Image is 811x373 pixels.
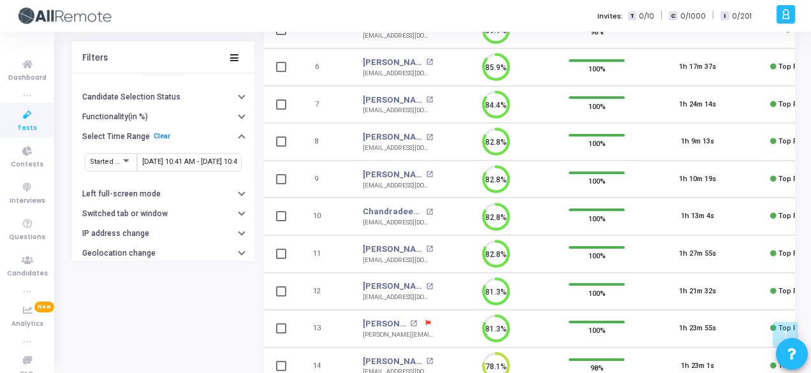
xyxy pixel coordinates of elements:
[426,283,433,290] mat-icon: open_in_new
[363,318,407,330] a: [PERSON_NAME]
[9,232,45,243] span: Questions
[72,126,254,146] button: Select Time RangeClear
[426,208,433,216] mat-icon: open_in_new
[661,9,662,22] span: |
[679,62,716,73] div: 1h 17m 37s
[154,132,170,140] a: Clear
[588,286,606,299] span: 100%
[588,175,606,187] span: 100%
[363,168,423,181] a: [PERSON_NAME]
[296,123,350,161] td: 8
[679,174,716,185] div: 1h 10m 19s
[10,196,45,207] span: Interviews
[72,87,254,107] button: Candidate Selection Status
[681,211,714,222] div: 1h 13m 4s
[679,323,716,334] div: 1h 23m 55s
[363,243,423,256] a: [PERSON_NAME]
[34,302,54,312] span: New
[363,143,433,153] div: [EMAIL_ADDRESS][DOMAIN_NAME]
[639,11,654,22] span: 0/10
[82,189,161,199] h6: Left full-screen mode
[363,69,433,78] div: [EMAIL_ADDRESS][DOMAIN_NAME]
[681,361,714,372] div: 1h 23m 1s
[426,171,433,178] mat-icon: open_in_new
[363,181,433,191] div: [EMAIL_ADDRESS][DOMAIN_NAME]
[426,358,433,365] mat-icon: open_in_new
[7,268,48,279] span: Candidates
[11,159,43,170] span: Contests
[82,229,149,238] h6: IP address change
[11,319,43,330] span: Analytics
[588,324,606,337] span: 100%
[679,249,716,260] div: 1h 27m 55s
[588,249,606,262] span: 100%
[72,184,254,204] button: Left full-screen mode
[732,11,752,22] span: 0/201
[296,273,350,311] td: 12
[597,11,623,22] label: Invites:
[363,94,423,106] a: [PERSON_NAME]
[82,92,180,102] h6: Candidate Selection Status
[669,11,677,21] span: C
[363,256,433,265] div: [EMAIL_ADDRESS][DOMAIN_NAME]
[679,286,716,297] div: 1h 21m 32s
[426,134,433,141] mat-icon: open_in_new
[296,161,350,198] td: 9
[296,86,350,124] td: 7
[426,59,433,66] mat-icon: open_in_new
[712,9,714,22] span: |
[426,245,433,252] mat-icon: open_in_new
[681,136,714,147] div: 1h 9m 13s
[72,224,254,244] button: IP address change
[426,96,433,103] mat-icon: open_in_new
[17,123,37,134] span: Tests
[588,212,606,224] span: 100%
[363,31,433,41] div: [EMAIL_ADDRESS][DOMAIN_NAME]
[90,157,122,166] span: Started At
[72,204,254,224] button: Switched tab or window
[363,293,433,302] div: [EMAIL_ADDRESS][DOMAIN_NAME]
[82,132,150,142] h6: Select Time Range
[410,320,417,327] mat-icon: open_in_new
[588,62,606,75] span: 100%
[8,73,47,84] span: Dashboard
[82,53,108,63] div: Filters
[296,198,350,235] td: 10
[82,112,148,122] h6: Functionality(in %)
[363,205,423,218] a: Chandradeepta [PERSON_NAME]
[363,280,423,293] a: [PERSON_NAME]
[16,3,112,29] img: logo
[72,244,254,263] button: Geolocation change
[588,99,606,112] span: 100%
[296,235,350,273] td: 11
[363,131,423,143] a: [PERSON_NAME]
[296,310,350,347] td: 13
[628,11,636,21] span: T
[82,249,156,258] h6: Geolocation change
[363,355,423,368] a: [PERSON_NAME]
[72,107,254,127] button: Functionality(in %)
[720,11,729,21] span: I
[679,99,716,110] div: 1h 24m 14s
[588,137,606,150] span: 100%
[363,218,433,228] div: [EMAIL_ADDRESS][DOMAIN_NAME]
[680,11,706,22] span: 0/1000
[363,330,433,340] div: [PERSON_NAME][EMAIL_ADDRESS][PERSON_NAME][DOMAIN_NAME]
[82,209,168,219] h6: Switched tab or window
[142,158,237,166] input: From Date ~ To Date
[296,48,350,86] td: 6
[363,106,433,115] div: [EMAIL_ADDRESS][DOMAIN_NAME]
[363,56,423,69] a: [PERSON_NAME]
